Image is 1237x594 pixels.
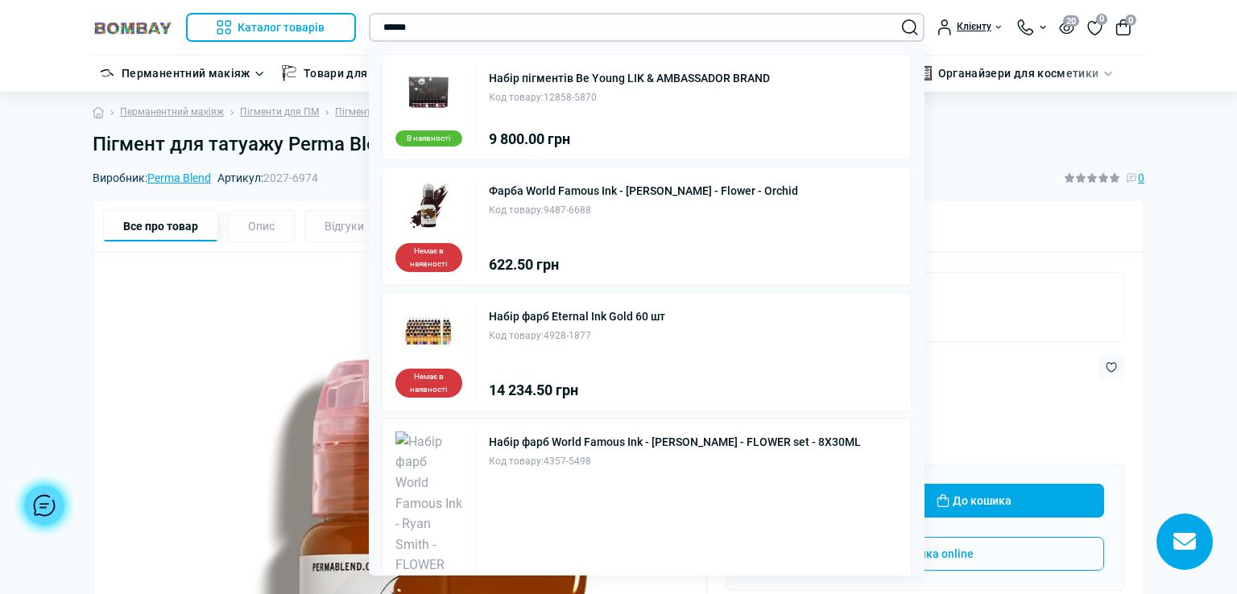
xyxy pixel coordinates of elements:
[489,72,770,84] a: Набір пігментів Be Young LIK & AMBASSADOR BRAND
[489,328,665,344] div: 4928-1877
[489,330,544,341] span: Код товару:
[1115,19,1132,35] button: 0
[395,369,462,398] div: Немає в наявності
[489,258,798,272] div: 622.50 грн
[489,132,770,146] div: 9 800.00 грн
[186,13,356,42] button: Каталог товарів
[395,130,462,146] div: В наявності
[1096,14,1107,25] span: 0
[99,65,115,81] img: Перманентний макіяж
[395,243,462,272] div: Немає в наявності
[489,92,544,103] span: Код товару:
[902,19,918,35] button: Search
[489,456,544,467] span: Код товару:
[489,204,544,216] span: Код товару:
[489,203,798,218] div: 9487-6688
[1125,14,1136,26] span: 0
[93,20,173,35] img: BOMBAY
[403,68,453,118] img: Набір пігментів Be Young LIK & AMBASSADOR BRAND
[403,180,453,230] img: Фарба World Famous Ink - Ryan Smith - Flower - Orchid
[281,65,297,81] img: Товари для тату
[489,436,861,448] a: Набір фарб World Famous Ink - [PERSON_NAME] - FLOWER set - 8X30ML
[938,64,1099,82] a: Органайзери для косметики
[489,185,798,196] a: Фарба World Famous Ink - [PERSON_NAME] - Flower - Orchid
[1087,19,1103,36] a: 0
[403,306,453,356] img: Набір фарб Eternal Ink Gold 60 шт
[489,90,770,105] div: 12858-5870
[1059,20,1074,34] button: 20
[489,311,665,322] a: Набір фарб Eternal Ink Gold 60 шт
[489,383,665,398] div: 14 234.50 грн
[122,64,250,82] a: Перманентний макіяж
[1063,15,1079,27] span: 20
[304,64,395,82] a: Товари для тату
[489,454,861,469] div: 4357-5498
